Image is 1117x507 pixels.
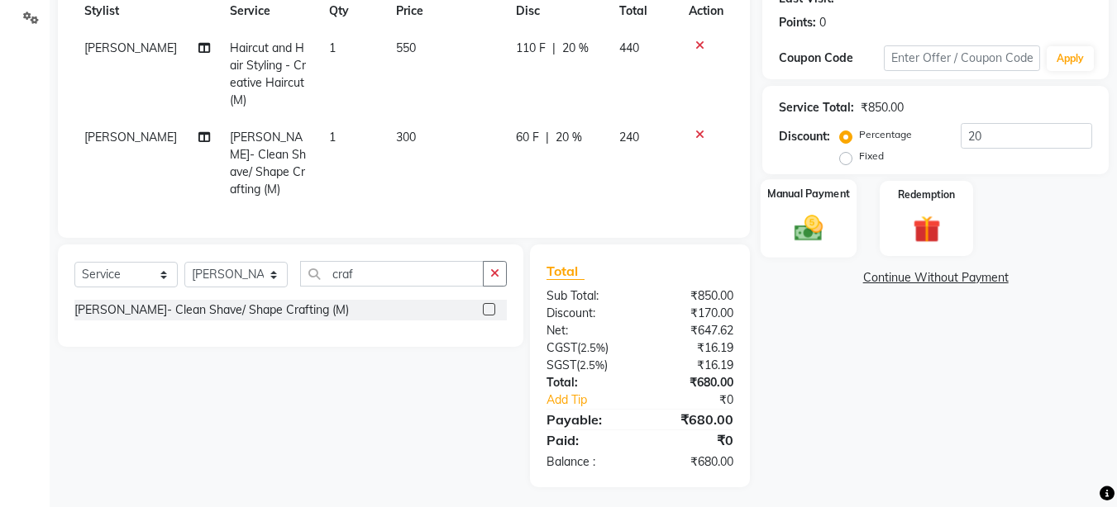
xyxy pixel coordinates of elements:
div: Net: [534,322,640,339]
div: Discount: [534,305,640,322]
span: | [546,129,549,146]
span: 20 % [556,129,582,146]
span: Haircut and Hair Styling - Creative Haircut (M) [230,40,306,107]
label: Manual Payment [767,186,850,201]
div: ₹16.19 [640,339,746,357]
div: Paid: [534,430,640,450]
div: ₹0 [658,391,747,409]
div: Payable: [534,410,640,429]
div: ₹680.00 [640,453,746,471]
span: CGST [547,340,577,355]
span: 440 [619,40,639,55]
div: Service Total: [779,99,854,116]
label: Fixed [859,149,884,163]
img: _gift.svg [905,212,949,246]
a: Add Tip [534,391,657,409]
span: [PERSON_NAME] [84,130,177,145]
div: ₹850.00 [640,287,746,305]
span: 60 F [516,129,539,146]
div: ₹680.00 [640,410,746,429]
div: ₹680.00 [640,374,746,391]
span: Total [547,263,585,280]
span: 300 [396,130,416,145]
div: ( ) [534,357,640,374]
span: 20 % [562,40,589,57]
div: ₹0 [640,430,746,450]
div: Total: [534,374,640,391]
span: 2.5% [580,358,604,372]
span: 550 [396,40,416,55]
label: Redemption [898,187,955,202]
span: 110 F [516,40,546,57]
img: _cash.svg [785,211,832,244]
span: | [552,40,556,57]
div: ₹170.00 [640,305,746,322]
div: ₹647.62 [640,322,746,339]
input: Enter Offer / Coupon Code [884,45,1040,71]
div: 0 [819,14,826,31]
span: 1 [329,40,336,55]
input: Search or Scan [300,261,484,287]
span: [PERSON_NAME] [84,40,177,55]
div: ( ) [534,339,640,357]
label: Percentage [859,127,912,142]
div: Sub Total: [534,287,640,305]
div: Points: [779,14,816,31]
button: Apply [1047,46,1094,71]
div: Balance : [534,453,640,471]
div: ₹16.19 [640,357,746,374]
span: 240 [619,130,639,145]
span: [PERSON_NAME]- Clean Shave/ Shape Crafting (M) [230,130,306,197]
div: Coupon Code [779,50,883,67]
div: Discount: [779,128,830,145]
span: 1 [329,130,336,145]
div: [PERSON_NAME]- Clean Shave/ Shape Crafting (M) [74,301,349,319]
span: 2.5% [580,341,605,354]
span: SGST [547,358,576,372]
a: Continue Without Payment [766,269,1105,287]
div: ₹850.00 [861,99,904,116]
